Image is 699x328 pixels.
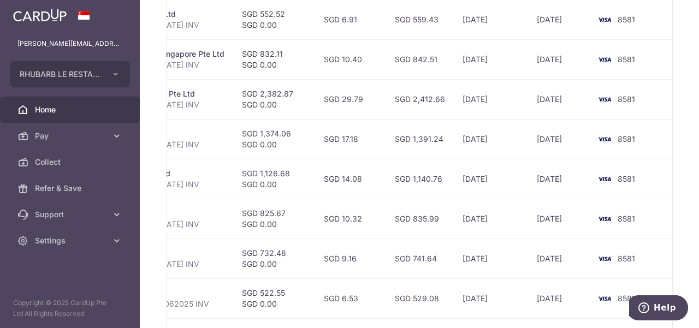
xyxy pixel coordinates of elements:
[528,79,590,119] td: [DATE]
[618,294,635,303] span: 8581
[13,9,67,22] img: CardUp
[315,199,386,238] td: SGD 10.32
[454,238,528,278] td: [DATE]
[386,119,454,159] td: SGD 1,391.24
[594,292,615,305] img: Bank Card
[386,199,454,238] td: SGD 835.99
[35,157,107,168] span: Collect
[528,119,590,159] td: [DATE]
[386,39,454,79] td: SGD 842.51
[594,212,615,225] img: Bank Card
[454,199,528,238] td: [DATE]
[386,278,454,318] td: SGD 529.08
[618,55,635,64] span: 8581
[20,69,100,80] span: RHUBARB LE RESTAURANT PTE. LTD.
[618,15,635,24] span: 8581
[233,238,315,278] td: SGD 732.48 SGD 0.00
[618,214,635,223] span: 8581
[454,159,528,199] td: [DATE]
[315,39,386,79] td: SGD 10.40
[594,13,615,26] img: Bank Card
[528,199,590,238] td: [DATE]
[629,295,688,323] iframe: Opens a widget where you can find more information
[315,238,386,278] td: SGD 9.16
[454,278,528,318] td: [DATE]
[528,159,590,199] td: [DATE]
[454,39,528,79] td: [DATE]
[233,199,315,238] td: SGD 825.67 SGD 0.00
[454,119,528,159] td: [DATE]
[35,209,107,220] span: Support
[594,53,615,66] img: Bank Card
[25,8,47,17] span: Help
[233,79,315,119] td: SGD 2,382.87 SGD 0.00
[386,159,454,199] td: SGD 1,140.76
[528,238,590,278] td: [DATE]
[35,235,107,246] span: Settings
[618,254,635,263] span: 8581
[315,79,386,119] td: SGD 29.79
[35,130,107,141] span: Pay
[594,133,615,146] img: Bank Card
[528,39,590,79] td: [DATE]
[35,104,107,115] span: Home
[618,174,635,183] span: 8581
[594,172,615,186] img: Bank Card
[10,61,130,87] button: RHUBARB LE RESTAURANT PTE. LTD.
[594,93,615,106] img: Bank Card
[17,38,122,49] p: [PERSON_NAME][EMAIL_ADDRESS][DOMAIN_NAME]
[233,119,315,159] td: SGD 1,374.06 SGD 0.00
[454,79,528,119] td: [DATE]
[386,79,454,119] td: SGD 2,412.66
[618,94,635,104] span: 8581
[594,252,615,265] img: Bank Card
[233,159,315,199] td: SGD 1,126.68 SGD 0.00
[315,159,386,199] td: SGD 14.08
[386,238,454,278] td: SGD 741.64
[233,278,315,318] td: SGD 522.55 SGD 0.00
[528,278,590,318] td: [DATE]
[233,39,315,79] td: SGD 832.11 SGD 0.00
[618,134,635,144] span: 8581
[315,119,386,159] td: SGD 17.18
[315,278,386,318] td: SGD 6.53
[35,183,107,194] span: Refer & Save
